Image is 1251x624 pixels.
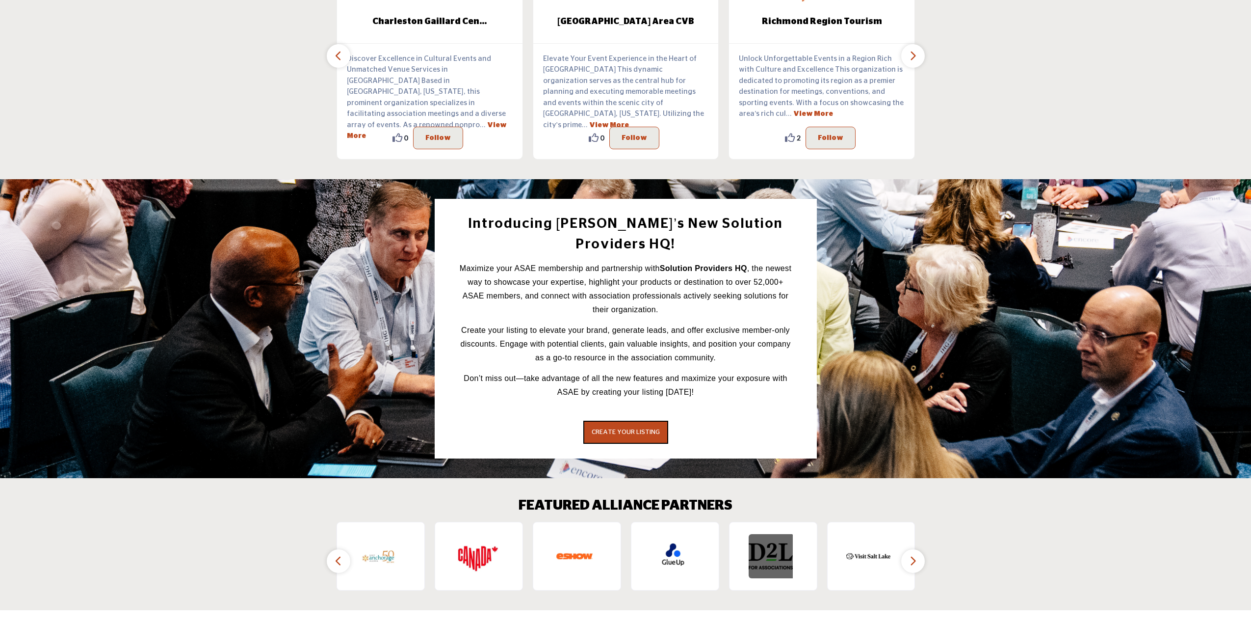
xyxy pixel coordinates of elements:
span: 0 [404,133,408,143]
strong: Solution Providers HQ [660,264,747,272]
p: Follow [818,132,843,144]
span: ... [786,110,792,117]
a: View More [589,122,629,129]
a: [GEOGRAPHIC_DATA] Area CVB [533,9,719,35]
img: eShow [552,534,597,578]
img: Glue Up [651,534,695,578]
a: View More [793,110,833,117]
button: CREATE YOUR LISTING [583,421,668,444]
img: Visit Salt Lake [846,534,890,578]
span: Richmond Region Tourism [744,15,900,28]
a: Charleston Gaillard Cen... [337,9,522,35]
img: Visit Anchorage [356,534,400,578]
span: Maximize your ASAE membership and partnership with , the newest way to showcase your expertise, h... [460,264,791,314]
span: 2 [797,133,801,143]
span: Charleston Gaillard Cen... [352,15,508,28]
h2: FEATURED ALLIANCE PARTNERS [519,498,732,515]
p: Follow [622,132,647,144]
b: Greensboro Area CVB [548,9,704,35]
p: Unlock Unforgettable Events in a Region Rich with Culture and Excellence This organization is ded... [739,54,905,120]
span: Create your listing to elevate your brand, generate leads, and offer exclusive member-only discou... [460,326,790,362]
b: Charleston Gaillard Center [352,9,508,35]
button: Follow [806,127,856,149]
img: Destination Canada Business Events [454,534,498,578]
span: ... [582,121,588,129]
span: ... [480,121,486,129]
p: Elevate Your Event Experience in the Heart of [GEOGRAPHIC_DATA] This dynamic organization serves ... [543,54,709,131]
p: Discover Excellence in Cultural Events and Unmatched Venue Services in [GEOGRAPHIC_DATA] Based in... [347,54,513,142]
h2: Introducing [PERSON_NAME]’s New Solution Providers HQ! [457,214,795,255]
p: Follow [425,132,451,144]
span: Don’t miss out—take advantage of all the new features and maximize your exposure with ASAE by cre... [464,374,787,396]
span: CREATE YOUR LISTING [592,429,660,435]
a: Richmond Region Tourism [729,9,914,35]
span: [GEOGRAPHIC_DATA] Area CVB [548,15,704,28]
span: 0 [600,133,604,143]
button: Follow [413,127,463,149]
b: Richmond Region Tourism [744,9,900,35]
img: D2L Corporation [749,534,793,578]
button: Follow [609,127,659,149]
